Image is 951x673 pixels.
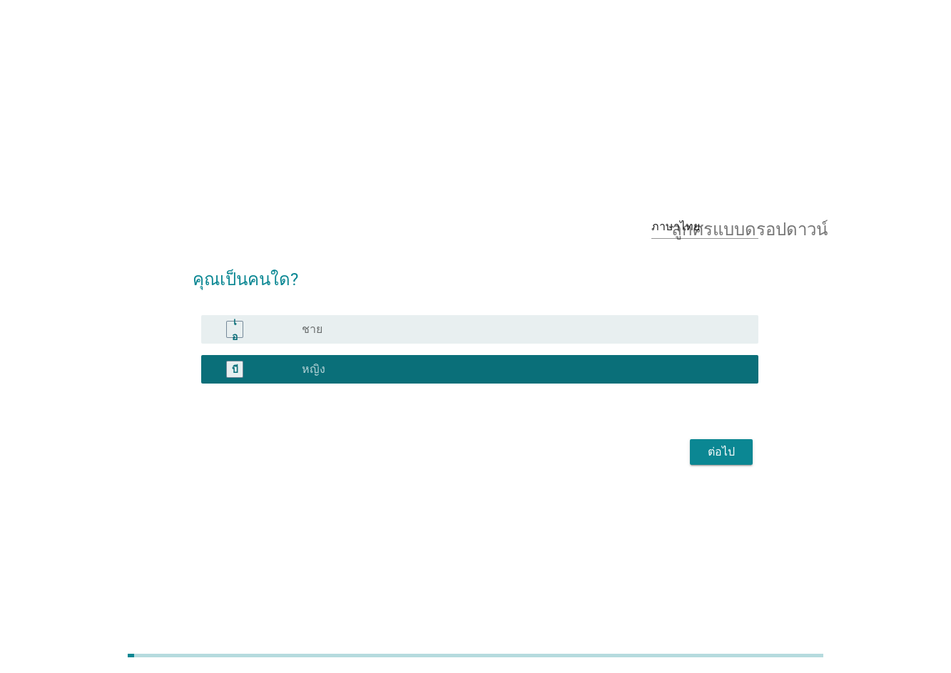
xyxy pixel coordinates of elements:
font: คุณเป็นคนใด? [193,269,298,289]
font: ลูกศรแบบดรอปดาวน์ [671,218,828,235]
button: ต่อไป [690,439,753,465]
font: หญิง [302,362,325,376]
font: ภาษาไทย [651,220,700,233]
font: ชาย [302,322,322,336]
font: บี [232,364,238,375]
font: เอ [232,316,238,342]
font: ต่อไป [708,445,735,458]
